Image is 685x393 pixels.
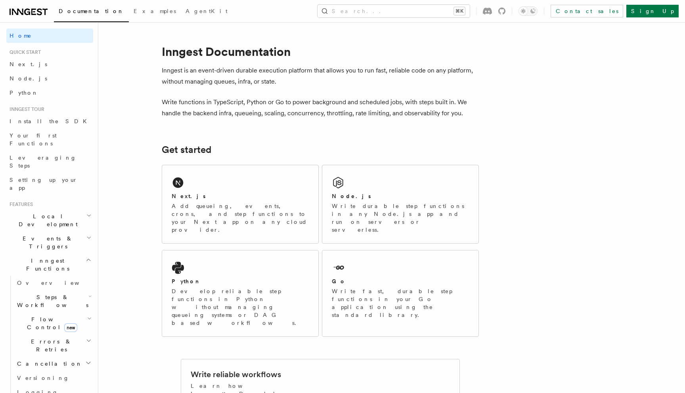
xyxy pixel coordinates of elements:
[6,106,44,113] span: Inngest tour
[332,287,469,319] p: Write fast, durable step functions in your Go application using the standard library.
[10,118,92,124] span: Install the SDK
[6,71,93,86] a: Node.js
[162,165,319,244] a: Next.jsAdd queueing, events, crons, and step functions to your Next app on any cloud provider.
[14,315,87,331] span: Flow Control
[14,357,93,371] button: Cancellation
[191,369,281,380] h2: Write reliable workflows
[6,201,33,208] span: Features
[172,202,309,234] p: Add queueing, events, crons, and step functions to your Next app on any cloud provider.
[64,323,77,332] span: new
[6,128,93,151] a: Your first Functions
[14,312,93,334] button: Flow Controlnew
[14,371,93,385] a: Versioning
[10,61,47,67] span: Next.js
[172,277,201,285] h2: Python
[551,5,623,17] a: Contact sales
[17,375,69,381] span: Versioning
[626,5,679,17] a: Sign Up
[6,235,86,250] span: Events & Triggers
[519,6,538,16] button: Toggle dark mode
[129,2,181,21] a: Examples
[10,132,57,147] span: Your first Functions
[6,231,93,254] button: Events & Triggers
[6,49,41,55] span: Quick start
[181,2,232,21] a: AgentKit
[322,165,479,244] a: Node.jsWrite durable step functions in any Node.js app and run on servers or serverless.
[6,212,86,228] span: Local Development
[6,209,93,231] button: Local Development
[59,8,124,14] span: Documentation
[162,250,319,337] a: PythonDevelop reliable step functions in Python without managing queueing systems or DAG based wo...
[6,86,93,100] a: Python
[14,290,93,312] button: Steps & Workflows
[14,338,86,353] span: Errors & Retries
[332,192,371,200] h2: Node.js
[6,254,93,276] button: Inngest Functions
[332,202,469,234] p: Write durable step functions in any Node.js app and run on servers or serverless.
[10,90,38,96] span: Python
[10,177,78,191] span: Setting up your app
[14,276,93,290] a: Overview
[322,250,479,337] a: GoWrite fast, durable step functions in your Go application using the standard library.
[162,97,479,119] p: Write functions in TypeScript, Python or Go to power background and scheduled jobs, with steps bu...
[162,44,479,59] h1: Inngest Documentation
[6,29,93,43] a: Home
[172,287,309,327] p: Develop reliable step functions in Python without managing queueing systems or DAG based workflows.
[6,173,93,195] a: Setting up your app
[6,114,93,128] a: Install the SDK
[14,293,88,309] span: Steps & Workflows
[162,144,211,155] a: Get started
[134,8,176,14] span: Examples
[172,192,206,200] h2: Next.js
[186,8,228,14] span: AgentKit
[54,2,129,22] a: Documentation
[6,57,93,71] a: Next.js
[10,32,32,40] span: Home
[14,360,82,368] span: Cancellation
[6,257,86,273] span: Inngest Functions
[17,280,99,286] span: Overview
[332,277,346,285] h2: Go
[162,65,479,87] p: Inngest is an event-driven durable execution platform that allows you to run fast, reliable code ...
[318,5,470,17] button: Search...⌘K
[10,155,77,169] span: Leveraging Steps
[10,75,47,82] span: Node.js
[6,151,93,173] a: Leveraging Steps
[454,7,465,15] kbd: ⌘K
[14,334,93,357] button: Errors & Retries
